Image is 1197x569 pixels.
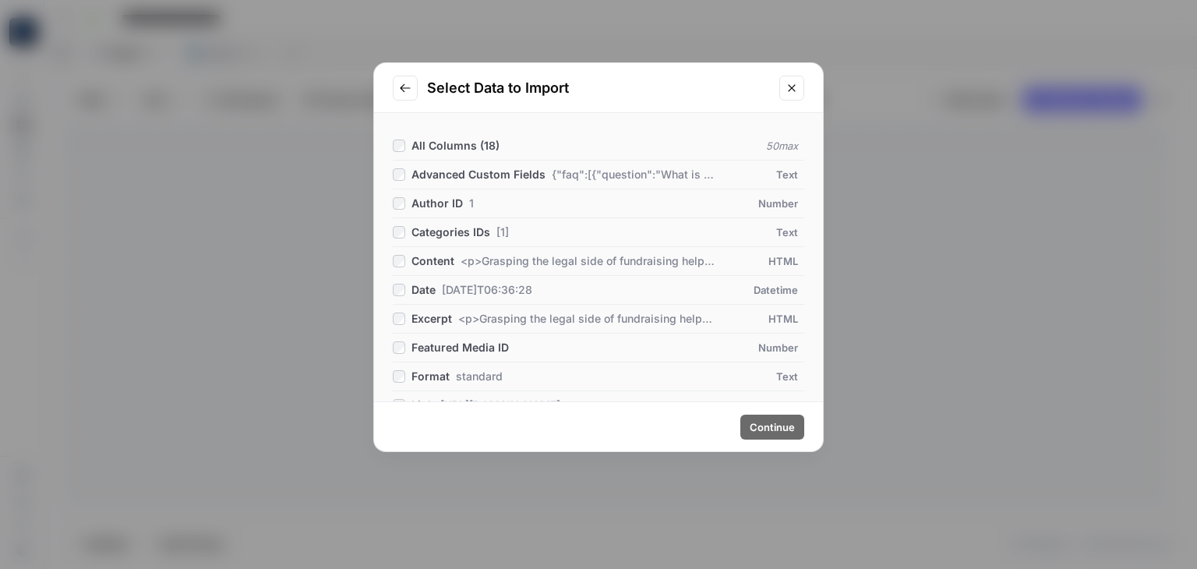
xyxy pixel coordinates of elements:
[411,340,509,355] span: Featured Media ID
[393,399,405,412] input: Link[URL][DOMAIN_NAME]
[469,196,474,211] span: 1
[709,398,798,413] div: URL
[709,167,798,182] div: Text
[393,168,405,181] input: Advanced Custom Fields{"faq":[{"question":"What is the safest funding structure for an early-stag...
[552,167,715,182] span: {"faq":[{"question":"What is the safest funding structure for an early-stage startup?","answer":"Ear
[393,341,405,354] input: Featured Media ID
[458,311,715,327] span: <p>Grasping the legal side of fundraising helps startups secure capital while building a foundation
[709,340,798,355] div: Number
[411,311,452,327] span: Excerpt
[427,77,770,99] h2: Select Data to Import
[440,398,560,413] span: https://qubit.capital/?p=53143
[709,196,798,211] div: Number
[709,311,798,327] div: HTML
[740,415,804,440] button: Continue
[766,138,798,154] span: 50 max
[411,369,450,384] span: Format
[496,224,509,240] span: [1]
[442,282,532,298] span: 2025-10-03T06:36:28
[411,224,490,240] span: Categories IDs
[709,253,798,269] div: HTML
[411,253,454,269] span: Content
[750,419,795,435] span: Continue
[393,313,405,325] input: Excerpt<p>Grasping the legal side of fundraising helps startups secure capital while building a f...
[393,226,405,239] input: Categories IDs[1]
[411,398,434,413] span: Link
[709,282,798,298] div: Datetime
[411,167,546,182] span: Advanced Custom Fields
[393,255,405,267] input: Content<p>Grasping the legal side of fundraising helps startups secure capital while building a f...
[411,139,500,152] span: All Columns ( 18 )
[393,76,418,101] button: Go to previous step
[779,76,804,101] button: Close modal
[411,282,436,298] span: Date
[461,253,715,269] span: <p>Grasping the legal side of fundraising helps startups secure capital while building a foundation
[456,369,503,384] span: standard
[393,140,405,152] input: All Columns (18)
[709,369,798,384] div: Text
[393,284,405,296] input: Date[DATE]T06:36:28
[411,196,463,211] span: Author ID
[709,224,798,240] div: Text
[393,197,405,210] input: Author ID1
[393,370,405,383] input: Formatstandard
